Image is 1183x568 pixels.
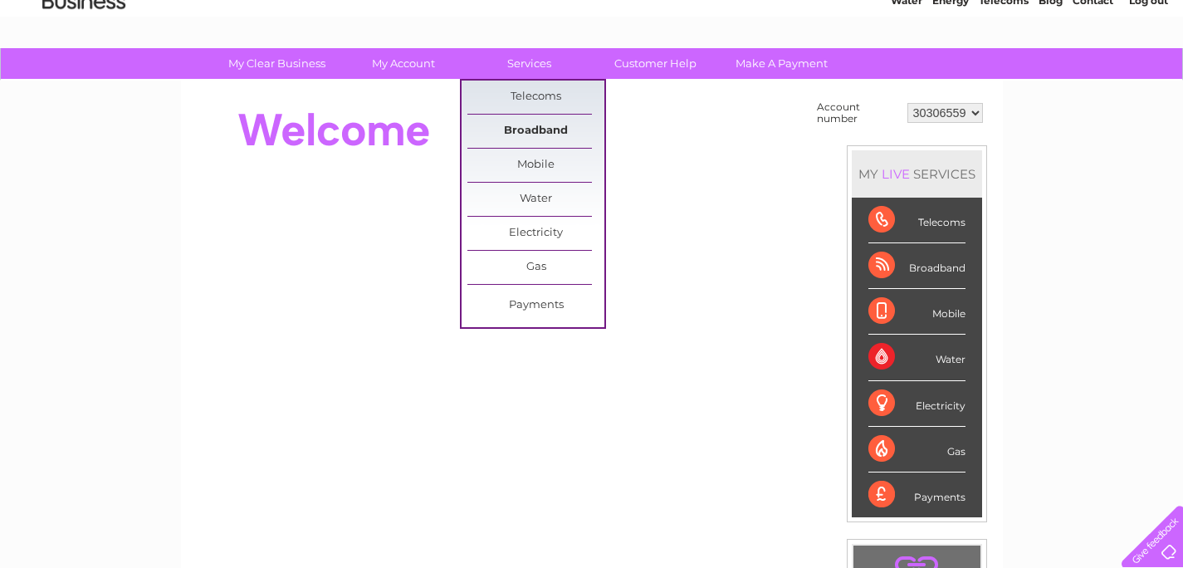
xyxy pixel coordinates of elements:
[467,81,604,114] a: Telecoms
[878,166,913,182] div: LIVE
[868,381,965,427] div: Electricity
[467,289,604,322] a: Payments
[868,427,965,473] div: Gas
[587,48,724,79] a: Customer Help
[42,43,126,94] img: logo.png
[868,289,965,335] div: Mobile
[870,8,985,29] a: 0333 014 3131
[813,97,903,129] td: Account number
[467,149,604,182] a: Mobile
[467,217,604,250] a: Electricity
[1129,71,1168,83] a: Log out
[208,48,345,79] a: My Clear Business
[979,71,1029,83] a: Telecoms
[467,115,604,148] a: Broadband
[852,150,982,198] div: MY SERVICES
[200,9,985,81] div: Clear Business is a trading name of Verastar Limited (registered in [GEOGRAPHIC_DATA] No. 3667643...
[713,48,850,79] a: Make A Payment
[467,183,604,216] a: Water
[868,473,965,517] div: Payments
[868,198,965,243] div: Telecoms
[868,335,965,380] div: Water
[461,48,598,79] a: Services
[891,71,922,83] a: Water
[932,71,969,83] a: Energy
[1039,71,1063,83] a: Blog
[467,251,604,284] a: Gas
[335,48,472,79] a: My Account
[1073,71,1113,83] a: Contact
[868,243,965,289] div: Broadband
